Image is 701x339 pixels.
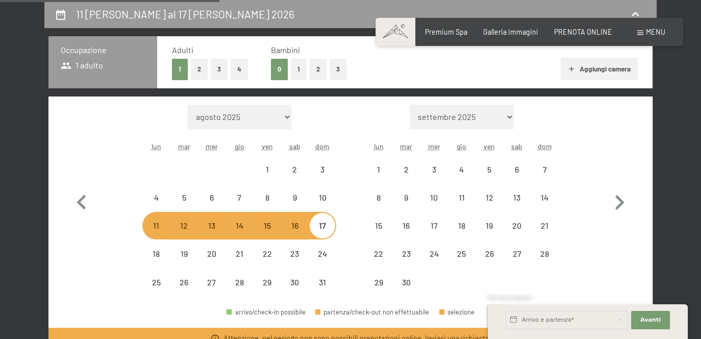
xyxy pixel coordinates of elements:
[365,240,392,268] div: Mon Jun 22 2026
[392,240,420,268] div: arrivo/check-in non effettuabile
[365,212,392,239] div: Mon Jun 15 2026
[393,193,419,219] div: 9
[198,269,226,296] div: arrivo/check-in non effettuabile
[392,184,420,211] div: Tue Jun 09 2026
[170,184,197,211] div: arrivo/check-in non effettuabile
[448,155,475,183] div: arrivo/check-in non effettuabile
[310,250,335,275] div: 24
[448,184,475,211] div: Thu Jun 11 2026
[330,59,346,80] button: 3
[309,269,336,296] div: arrivo/check-in non effettuabile
[254,165,280,191] div: 1
[281,212,309,239] div: Sat May 16 2026
[253,240,281,268] div: Fri May 22 2026
[281,240,309,268] div: Sat May 23 2026
[646,28,665,36] span: Menu
[152,142,161,151] abbr: lunedì
[178,142,190,151] abbr: martedì
[365,155,392,183] div: Mon Jun 01 2026
[171,193,196,219] div: 5
[309,269,336,296] div: Sun May 31 2026
[309,184,336,211] div: Sun May 10 2026
[142,212,170,239] div: arrivo/check-in non effettuabile
[538,142,552,151] abbr: domenica
[76,8,294,20] h2: 11 [PERSON_NAME] al 17 [PERSON_NAME] 2026
[172,45,193,55] span: Adulti
[282,278,308,304] div: 30
[281,184,309,211] div: arrivo/check-in non effettuabile
[366,250,391,275] div: 22
[310,222,335,247] div: 17
[211,59,228,80] button: 3
[605,105,634,297] button: Mese successivo
[315,309,430,316] div: partenza/check-out non effettuabile
[420,184,447,211] div: arrivo/check-in non effettuabile
[170,184,197,211] div: Tue May 05 2026
[142,240,170,268] div: Mon May 18 2026
[199,278,224,304] div: 27
[532,193,558,219] div: 14
[475,184,503,211] div: arrivo/check-in non effettuabile
[421,222,446,247] div: 17
[531,184,559,211] div: arrivo/check-in non effettuabile
[171,278,196,304] div: 26
[142,212,170,239] div: Mon May 11 2026
[227,250,252,275] div: 21
[227,193,252,219] div: 7
[171,250,196,275] div: 19
[449,165,474,191] div: 4
[253,155,281,183] div: arrivo/check-in non effettuabile
[61,44,145,56] h3: Occupazione
[282,222,308,247] div: 16
[503,155,531,183] div: arrivo/check-in non effettuabile
[531,155,559,183] div: Sun Jun 07 2026
[475,240,503,268] div: Fri Jun 26 2026
[206,142,218,151] abbr: mercoledì
[226,269,253,296] div: Thu May 28 2026
[365,212,392,239] div: arrivo/check-in non effettuabile
[392,155,420,183] div: Tue Jun 02 2026
[198,212,226,239] div: Wed May 13 2026
[142,269,170,296] div: arrivo/check-in non effettuabile
[554,28,612,36] a: PRENOTA ONLINE
[392,269,420,296] div: arrivo/check-in non effettuabile
[281,240,309,268] div: arrivo/check-in non effettuabile
[421,165,446,191] div: 3
[281,269,309,296] div: arrivo/check-in non effettuabile
[421,250,446,275] div: 24
[392,212,420,239] div: arrivo/check-in non effettuabile
[253,184,281,211] div: Fri May 08 2026
[281,155,309,183] div: arrivo/check-in non effettuabile
[420,240,447,268] div: arrivo/check-in non effettuabile
[170,240,197,268] div: arrivo/check-in non effettuabile
[289,142,301,151] abbr: sabato
[271,59,288,80] button: 0
[199,222,224,247] div: 13
[531,240,559,268] div: arrivo/check-in non effettuabile
[511,142,522,151] abbr: sabato
[231,59,248,80] button: 4
[366,165,391,191] div: 1
[448,184,475,211] div: arrivo/check-in non effettuabile
[448,212,475,239] div: arrivo/check-in non effettuabile
[561,58,638,80] button: Aggiungi camera
[227,309,306,316] div: arrivo/check-in possibile
[503,240,531,268] div: arrivo/check-in non effettuabile
[143,250,169,275] div: 18
[198,269,226,296] div: Wed May 27 2026
[483,28,538,36] a: Galleria immagini
[365,269,392,296] div: arrivo/check-in non effettuabile
[373,142,383,151] abbr: lunedì
[448,240,475,268] div: arrivo/check-in non effettuabile
[477,165,502,191] div: 5
[310,278,335,304] div: 31
[365,240,392,268] div: arrivo/check-in non effettuabile
[475,240,503,268] div: arrivo/check-in non effettuabile
[365,269,392,296] div: Mon Jun 29 2026
[226,184,253,211] div: Thu May 07 2026
[281,184,309,211] div: Sat May 09 2026
[503,184,531,211] div: Sat Jun 13 2026
[198,212,226,239] div: arrivo/check-in non effettuabile
[199,193,224,219] div: 6
[226,212,253,239] div: Thu May 14 2026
